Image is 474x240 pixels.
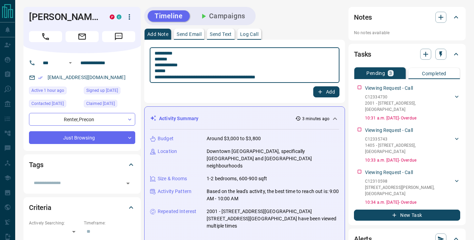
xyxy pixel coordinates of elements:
[365,169,413,176] p: Viewing Request - Call
[354,46,460,63] div: Tasks
[365,177,460,198] div: C12310598[STREET_ADDRESS][PERSON_NAME],[GEOGRAPHIC_DATA]
[29,31,62,42] span: Call
[365,136,453,142] p: C12335743
[422,71,446,76] p: Completed
[38,75,43,80] svg: Email Verified
[29,202,51,213] h2: Criteria
[29,11,99,22] h1: [PERSON_NAME]
[365,93,460,114] div: C123347302001 - [STREET_ADDRESS],[GEOGRAPHIC_DATA]
[29,156,135,173] div: Tags
[84,220,135,226] p: Timeframe:
[84,87,135,96] div: Mon Apr 11 2022
[158,135,174,142] p: Budget
[207,135,261,142] p: Around $3,000 to $3,800
[48,75,126,80] a: [EMAIL_ADDRESS][DOMAIN_NAME]
[29,113,135,126] div: Renter , Precon
[365,157,460,163] p: 10:33 a.m. [DATE] - Overdue
[354,9,460,26] div: Notes
[31,100,64,107] span: Contacted [DATE]
[177,32,201,37] p: Send Email
[365,184,453,197] p: [STREET_ADDRESS][PERSON_NAME] , [GEOGRAPHIC_DATA]
[354,30,460,36] p: No notes available
[29,100,80,109] div: Sat Jan 20 2024
[302,116,329,122] p: 3 minutes ago
[365,127,413,134] p: Viewing Request - Call
[147,32,168,37] p: Add Note
[365,199,460,205] p: 10:34 a.m. [DATE] - Overdue
[84,100,135,109] div: Thu Feb 22 2024
[29,159,43,170] h2: Tags
[158,148,177,155] p: Location
[86,100,115,107] span: Claimed [DATE]
[29,199,135,216] div: Criteria
[159,115,198,122] p: Activity Summary
[365,85,413,92] p: Viewing Request - Call
[102,31,135,42] span: Message
[207,175,267,182] p: 1-2 bedrooms, 600-900 sqft
[354,210,460,221] button: New Task
[365,115,460,121] p: 10:31 a.m. [DATE] - Overdue
[207,148,339,170] p: Downtown [GEOGRAPHIC_DATA], specifically [GEOGRAPHIC_DATA] and [GEOGRAPHIC_DATA] neighbourhoods
[365,100,453,113] p: 2001 - [STREET_ADDRESS] , [GEOGRAPHIC_DATA]
[123,179,133,188] button: Open
[148,10,190,22] button: Timeline
[150,112,339,125] div: Activity Summary3 minutes ago
[86,87,118,94] span: Signed up [DATE]
[29,131,135,144] div: Just Browsing
[192,10,252,22] button: Campaigns
[389,71,392,76] p: 3
[31,87,64,94] span: Active 1 hour ago
[354,49,371,60] h2: Tasks
[158,208,196,215] p: Repeated Interest
[366,71,385,76] p: Pending
[207,208,339,230] p: 2001 - [STREET_ADDRESS][GEOGRAPHIC_DATA][STREET_ADDRESS][GEOGRAPHIC_DATA] have been viewed multip...
[158,175,187,182] p: Size & Rooms
[66,59,75,67] button: Open
[365,94,453,100] p: C12334730
[207,188,339,202] p: Based on the lead's activity, the best time to reach out is: 9:00 AM - 10:00 AM
[365,135,460,156] div: C123357431405 - [STREET_ADDRESS],[GEOGRAPHIC_DATA]
[158,188,191,195] p: Activity Pattern
[354,12,372,23] h2: Notes
[29,220,80,226] p: Actively Searching:
[117,15,121,19] div: condos.ca
[240,32,258,37] p: Log Call
[365,178,453,184] p: C12310598
[29,87,80,96] div: Sat Aug 16 2025
[110,15,115,19] div: property.ca
[210,32,232,37] p: Send Text
[66,31,99,42] span: Email
[313,86,339,97] button: Add
[365,142,453,155] p: 1405 - [STREET_ADDRESS] , [GEOGRAPHIC_DATA]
